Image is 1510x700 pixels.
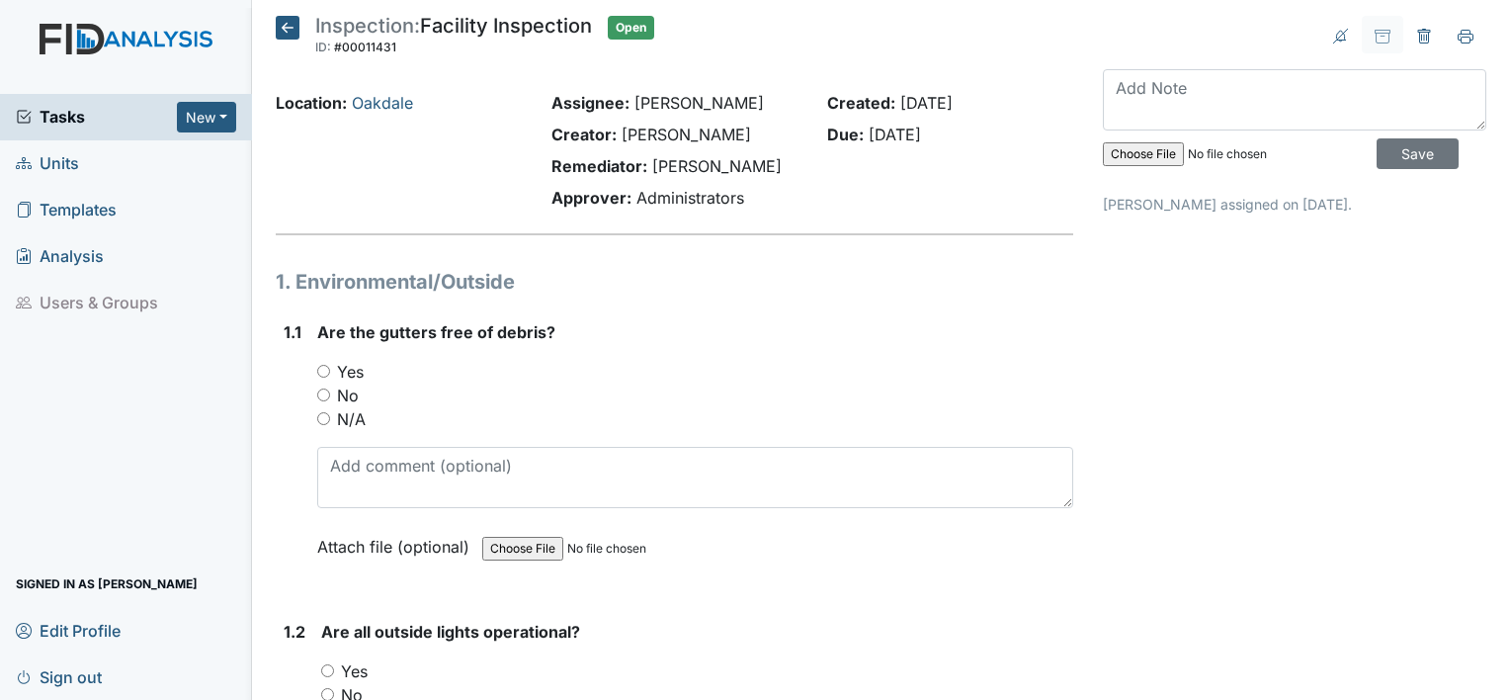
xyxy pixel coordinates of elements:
[16,105,177,129] a: Tasks
[652,156,782,176] span: [PERSON_NAME]
[16,195,117,225] span: Templates
[321,664,334,677] input: Yes
[622,125,751,144] span: [PERSON_NAME]
[900,93,953,113] span: [DATE]
[337,407,366,431] label: N/A
[352,93,413,113] a: Oakdale
[608,16,654,40] span: Open
[177,102,236,132] button: New
[317,389,330,401] input: No
[16,661,102,692] span: Sign out
[315,40,331,54] span: ID:
[337,384,359,407] label: No
[284,320,301,344] label: 1.1
[16,569,198,599] span: Signed in as [PERSON_NAME]
[1103,194,1486,215] p: [PERSON_NAME] assigned on [DATE].
[317,412,330,425] input: N/A
[16,241,104,272] span: Analysis
[16,615,121,646] span: Edit Profile
[276,93,347,113] strong: Location:
[636,188,744,208] span: Administrators
[827,93,895,113] strong: Created:
[551,188,631,208] strong: Approver:
[1377,138,1459,169] input: Save
[284,620,305,644] label: 1.2
[315,16,592,59] div: Facility Inspection
[334,40,396,54] span: #00011431
[341,659,368,683] label: Yes
[321,622,580,642] span: Are all outside lights operational?
[337,360,364,384] label: Yes
[551,93,629,113] strong: Assignee:
[276,267,1073,297] h1: 1. Environmental/Outside
[551,125,617,144] strong: Creator:
[16,148,79,179] span: Units
[634,93,764,113] span: [PERSON_NAME]
[317,365,330,378] input: Yes
[315,14,420,38] span: Inspection:
[317,322,555,342] span: Are the gutters free of debris?
[827,125,864,144] strong: Due:
[317,524,477,559] label: Attach file (optional)
[869,125,921,144] span: [DATE]
[551,156,647,176] strong: Remediator:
